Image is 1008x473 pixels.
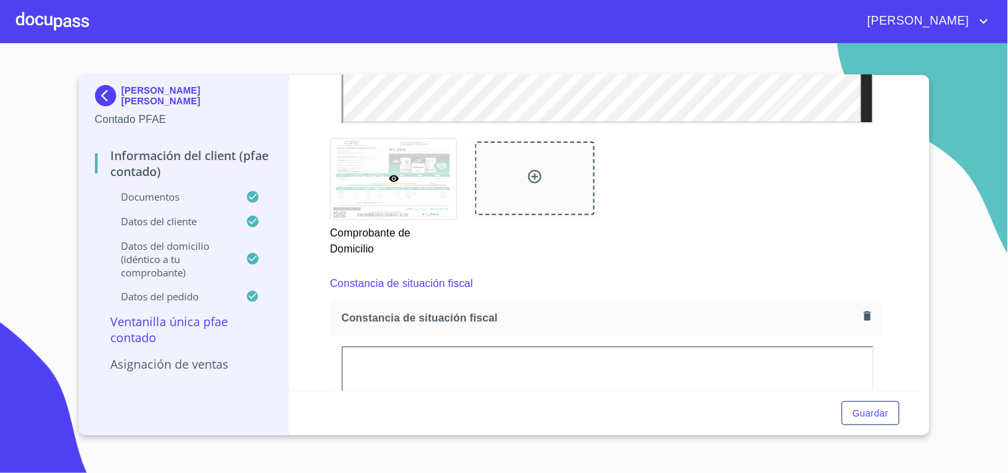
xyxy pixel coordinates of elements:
span: [PERSON_NAME] [858,11,976,32]
p: Información del Client (PFAE contado) [95,147,274,179]
span: Constancia de situación fiscal [342,311,858,325]
button: account of current user [858,11,992,32]
p: Asignación de Ventas [95,356,274,372]
p: Comprobante de Domicilio [330,220,456,257]
p: Ventanilla única PFAE contado [95,314,274,345]
p: Contado PFAE [95,112,274,128]
span: Guardar [853,405,888,422]
div: [PERSON_NAME] [PERSON_NAME] [95,85,274,112]
p: Datos del cliente [95,215,247,228]
p: Documentos [95,190,247,203]
p: Constancia de situación fiscal [330,276,473,292]
p: Datos del pedido [95,290,247,303]
img: Docupass spot blue [95,85,122,106]
p: [PERSON_NAME] [PERSON_NAME] [122,85,274,106]
p: Datos del domicilio (idéntico a tu comprobante) [95,239,247,279]
button: Guardar [842,401,899,426]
